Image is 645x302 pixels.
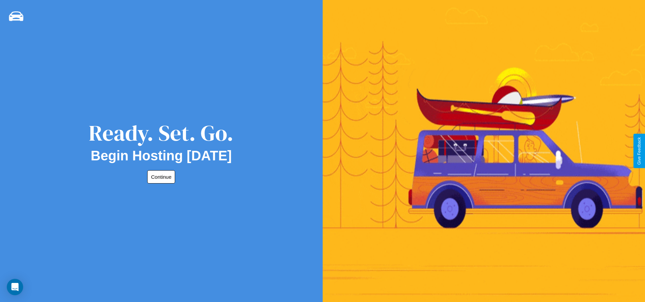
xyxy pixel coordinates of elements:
div: Ready. Set. Go. [89,118,234,148]
h2: Begin Hosting [DATE] [91,148,232,163]
div: Give Feedback [637,137,642,165]
div: Open Intercom Messenger [7,279,23,295]
button: Continue [147,170,175,184]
